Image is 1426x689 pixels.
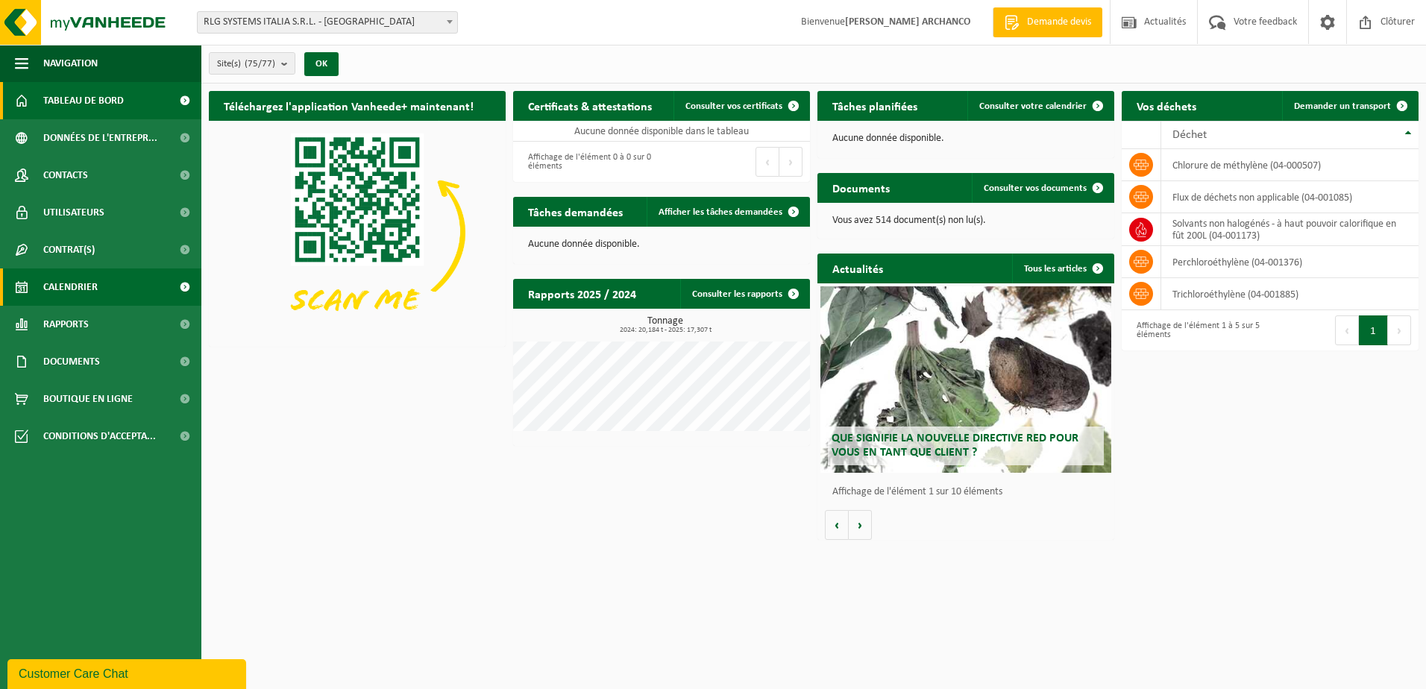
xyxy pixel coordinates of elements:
a: Afficher les tâches demandées [647,197,808,227]
count: (75/77) [245,59,275,69]
p: Vous avez 514 document(s) non lu(s). [832,215,1099,226]
strong: [PERSON_NAME] ARCHANCO [845,16,970,28]
span: RLG SYSTEMS ITALIA S.R.L. - TORINO [197,11,458,34]
span: Site(s) [217,53,275,75]
span: Demander un transport [1294,101,1391,111]
span: Demande devis [1023,15,1095,30]
a: Demander un transport [1282,91,1417,121]
button: Volgende [849,510,872,540]
a: Consulter votre calendrier [967,91,1113,121]
td: flux de déchets non applicable (04-001085) [1161,181,1419,213]
span: Données de l'entrepr... [43,119,157,157]
a: Tous les articles [1012,254,1113,283]
span: Déchet [1172,129,1207,141]
td: Aucune donnée disponible dans le tableau [513,121,810,142]
p: Affichage de l'élément 1 sur 10 éléments [832,487,1107,497]
span: Tableau de bord [43,82,124,119]
a: Consulter vos documents [972,173,1113,203]
span: RLG SYSTEMS ITALIA S.R.L. - TORINO [198,12,457,33]
span: Consulter votre calendrier [979,101,1087,111]
button: OK [304,52,339,76]
span: Conditions d'accepta... [43,418,156,455]
a: Consulter les rapports [680,279,808,309]
button: 1 [1359,315,1388,345]
h2: Actualités [817,254,898,283]
div: Affichage de l'élément 1 à 5 sur 5 éléments [1129,314,1263,347]
h3: Tonnage [521,316,810,334]
h2: Téléchargez l'application Vanheede+ maintenant! [209,91,489,120]
h2: Vos déchets [1122,91,1211,120]
h2: Tâches planifiées [817,91,932,120]
a: Demande devis [993,7,1102,37]
h2: Tâches demandées [513,197,638,226]
p: Aucune donnée disponible. [528,239,795,250]
h2: Rapports 2025 / 2024 [513,279,651,308]
a: Que signifie la nouvelle directive RED pour vous en tant que client ? [820,286,1111,473]
p: Aucune donnée disponible. [832,133,1099,144]
h2: Documents [817,173,905,202]
td: solvants non halogénés - à haut pouvoir calorifique en fût 200L (04-001173) [1161,213,1419,246]
button: Vorige [825,510,849,540]
span: Contacts [43,157,88,194]
span: Rapports [43,306,89,343]
td: Perchloroéthylène (04-001376) [1161,246,1419,278]
button: Next [779,147,802,177]
span: Que signifie la nouvelle directive RED pour vous en tant que client ? [832,432,1078,459]
span: Boutique en ligne [43,380,133,418]
h2: Certificats & attestations [513,91,667,120]
span: Utilisateurs [43,194,104,231]
td: Trichloroéthylène (04-001885) [1161,278,1419,310]
button: Previous [1335,315,1359,345]
span: Contrat(s) [43,231,95,268]
span: Consulter vos certificats [685,101,782,111]
span: Consulter vos documents [984,183,1087,193]
td: chlorure de méthylène (04-000507) [1161,149,1419,181]
iframe: chat widget [7,656,249,689]
img: Download de VHEPlus App [209,121,506,344]
span: Navigation [43,45,98,82]
button: Site(s)(75/77) [209,52,295,75]
button: Next [1388,315,1411,345]
span: Afficher les tâches demandées [659,207,782,217]
a: Consulter vos certificats [673,91,808,121]
span: Documents [43,343,100,380]
span: 2024: 20,184 t - 2025: 17,307 t [521,327,810,334]
span: Calendrier [43,268,98,306]
button: Previous [756,147,779,177]
div: Affichage de l'élément 0 à 0 sur 0 éléments [521,145,654,178]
